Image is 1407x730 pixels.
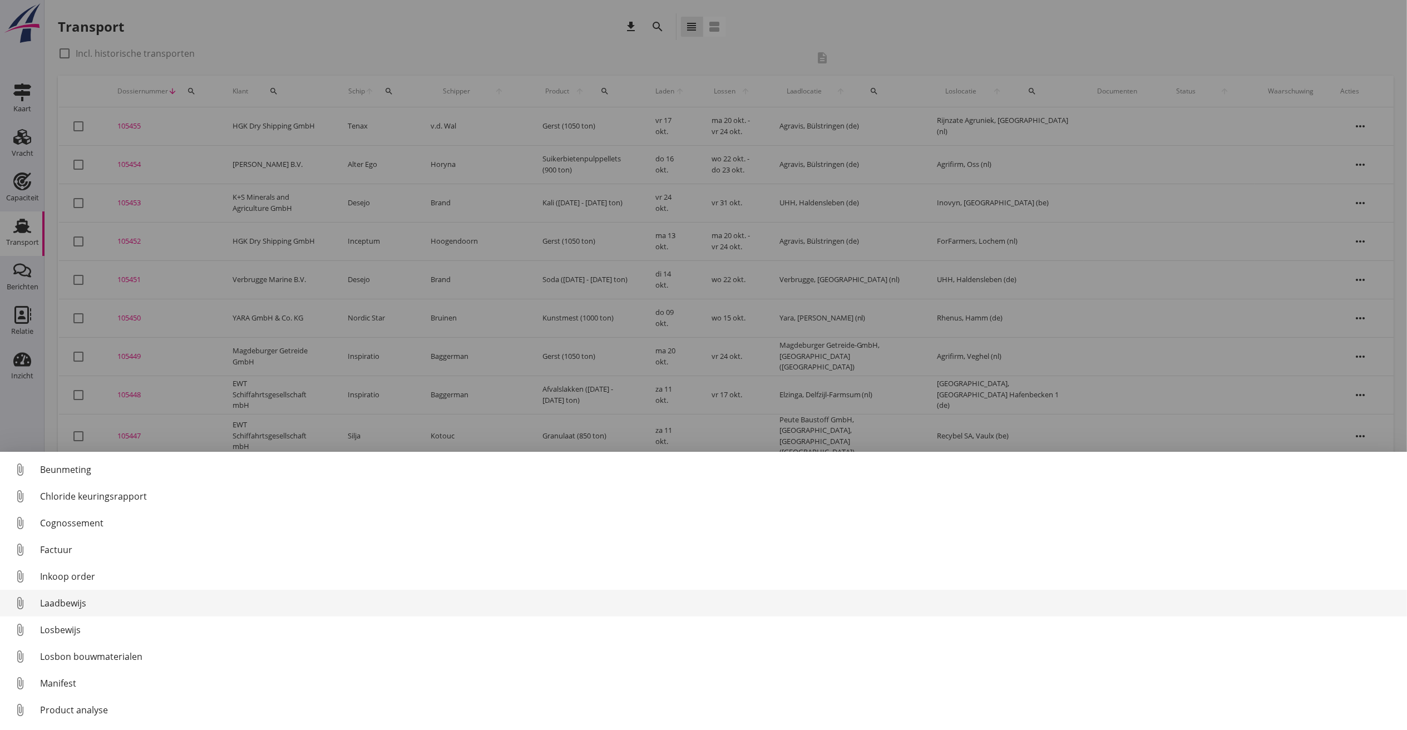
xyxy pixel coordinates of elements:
div: Chloride keuringsrapport [40,490,1398,503]
i: attach_file [11,621,29,639]
i: attach_file [11,541,29,559]
div: Losbewijs [40,623,1398,637]
div: Laadbewijs [40,596,1398,610]
div: Beunmeting [40,463,1398,476]
div: Losbon bouwmaterialen [40,650,1398,663]
i: attach_file [11,514,29,532]
div: Cognossement [40,516,1398,530]
i: attach_file [11,594,29,612]
i: attach_file [11,701,29,719]
i: attach_file [11,568,29,585]
div: Product analyse [40,703,1398,717]
i: attach_file [11,674,29,692]
div: Factuur [40,543,1398,556]
i: attach_file [11,461,29,479]
div: Manifest [40,677,1398,690]
i: attach_file [11,487,29,505]
i: attach_file [11,648,29,665]
div: Inkoop order [40,570,1398,583]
